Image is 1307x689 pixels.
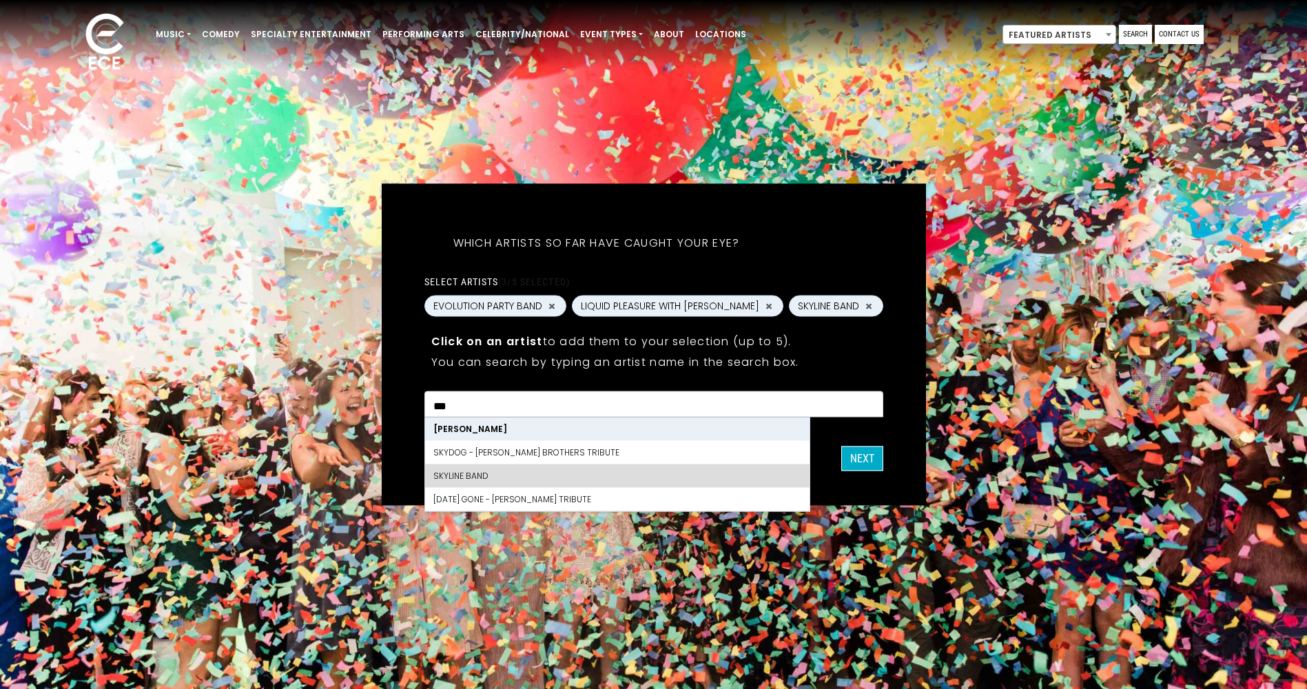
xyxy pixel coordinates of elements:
li: [DATE] Gone - [PERSON_NAME] Tribute [425,488,810,511]
span: SKYLINE BAND [798,299,859,313]
span: Featured Artists [1002,25,1116,44]
a: Locations [690,23,752,46]
li: Skydog - [PERSON_NAME] Brothers Tribute [425,441,810,464]
span: EVOLUTION PARTY BAND [433,299,542,313]
a: Performing Arts [377,23,470,46]
label: Select artists [424,276,570,288]
p: to add them to your selection (up to 5). [431,333,876,350]
a: About [648,23,690,46]
span: (3/5 selected) [498,276,570,287]
a: Event Types [575,23,648,46]
li: [PERSON_NAME] [425,418,810,441]
li: SKYLINE BAND [425,464,810,488]
a: Music [150,23,196,46]
a: Comedy [196,23,245,46]
button: Remove SKYLINE BAND [863,300,874,312]
textarea: Search [433,400,860,413]
a: Contact Us [1155,25,1204,44]
h5: Which artists so far have caught your eye? [424,218,769,268]
span: Featured Artists [1003,25,1115,45]
a: Celebrity/National [470,23,575,46]
p: You can search by typing an artist name in the search box. [431,353,876,371]
button: Remove EVOLUTION PARTY BAND [546,300,557,312]
button: Next [841,446,883,471]
img: ece_new_logo_whitev2-1.png [70,10,139,76]
button: Remove LIQUID PLEASURE WITH KENNY MANN [763,300,774,312]
span: LIQUID PLEASURE WITH [PERSON_NAME] [581,299,759,313]
a: Specialty Entertainment [245,23,377,46]
strong: Click on an artist [431,333,543,349]
a: Search [1119,25,1152,44]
